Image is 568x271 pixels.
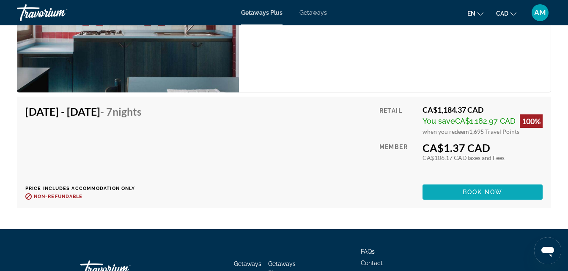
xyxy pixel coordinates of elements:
p: Price includes accommodation only [25,186,148,191]
span: when you redeem [423,128,469,135]
span: You save [423,117,455,125]
span: Taxes and Fees [466,154,505,161]
div: CA$106.17 CAD [423,154,543,161]
span: Nights [113,105,142,118]
button: Book now [423,184,543,200]
a: FAQs [361,248,375,255]
span: - 7 [100,105,142,118]
a: Travorium [17,2,102,24]
div: Retail [379,105,416,135]
div: CA$1.37 CAD [423,141,543,154]
span: en [467,10,475,17]
a: Getaways [299,9,327,16]
iframe: Button to launch messaging window [534,237,561,264]
a: Getaways Plus [241,9,283,16]
span: Non-refundable [34,194,82,199]
a: Getaways [234,260,261,267]
div: CA$1,184.37 CAD [423,105,543,114]
button: Change language [467,7,483,19]
button: Change currency [496,7,516,19]
a: Contact [361,260,383,266]
button: User Menu [529,4,551,22]
span: CAD [496,10,508,17]
div: Member [379,141,416,178]
span: CA$1,182.97 CAD [455,117,516,125]
h4: [DATE] - [DATE] [25,105,142,118]
span: 1,695 Travel Points [469,128,519,135]
span: AM [534,8,546,17]
div: 100% [520,114,543,128]
span: Book now [463,189,503,195]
